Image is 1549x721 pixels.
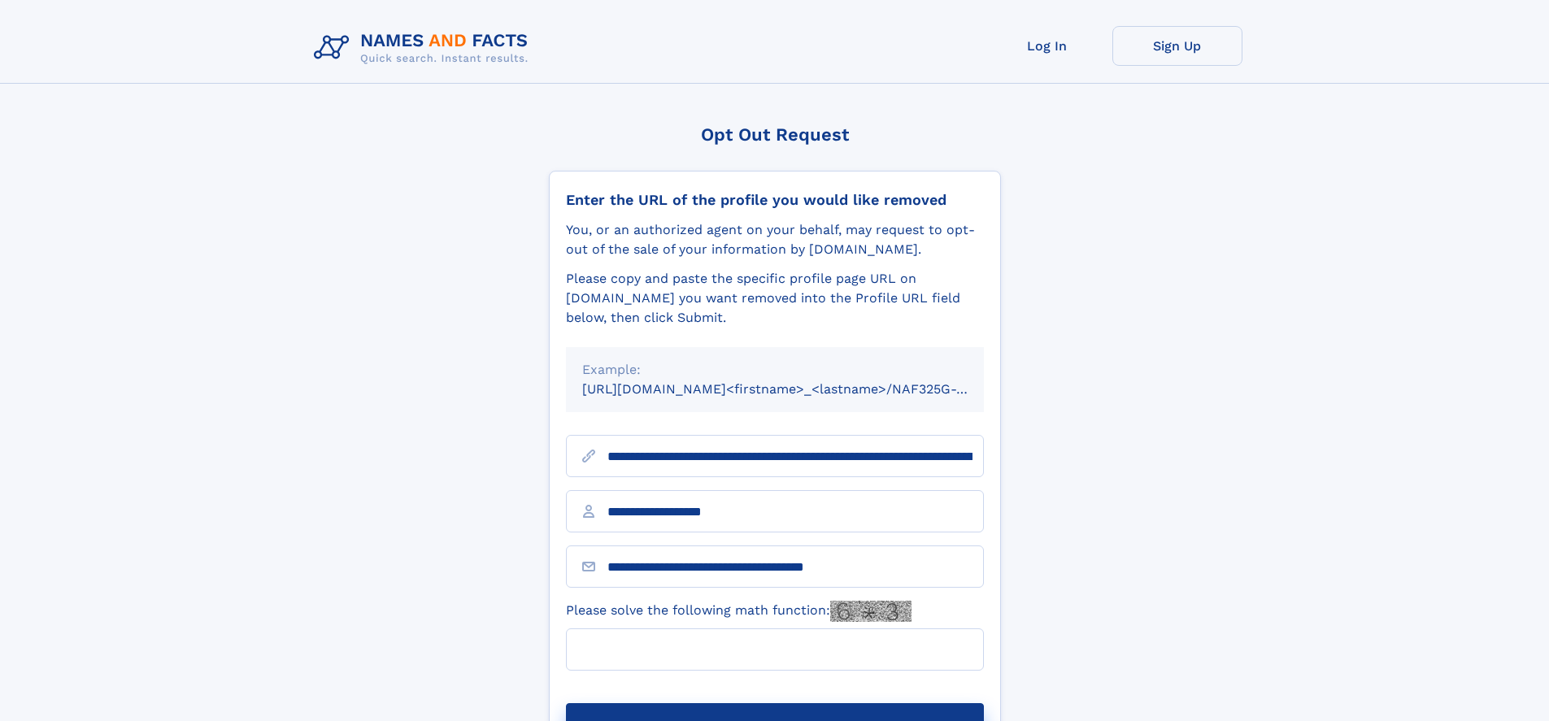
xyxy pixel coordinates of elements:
[1112,26,1242,66] a: Sign Up
[566,601,912,622] label: Please solve the following math function:
[982,26,1112,66] a: Log In
[566,220,984,259] div: You, or an authorized agent on your behalf, may request to opt-out of the sale of your informatio...
[566,191,984,209] div: Enter the URL of the profile you would like removed
[549,124,1001,145] div: Opt Out Request
[566,269,984,328] div: Please copy and paste the specific profile page URL on [DOMAIN_NAME] you want removed into the Pr...
[307,26,542,70] img: Logo Names and Facts
[582,360,968,380] div: Example:
[582,381,1015,397] small: [URL][DOMAIN_NAME]<firstname>_<lastname>/NAF325G-xxxxxxxx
